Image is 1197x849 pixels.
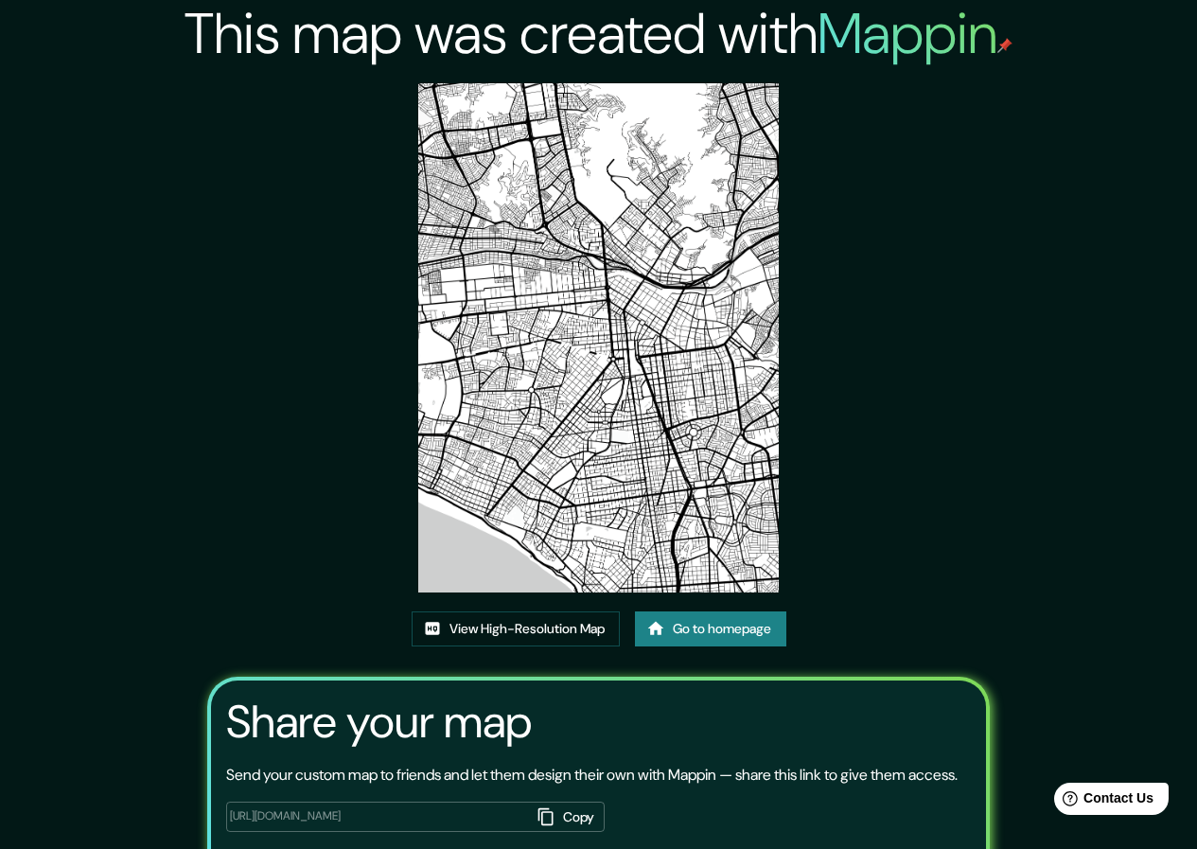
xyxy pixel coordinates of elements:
img: created-map [418,83,779,593]
img: mappin-pin [997,38,1012,53]
a: View High-Resolution Map [412,611,620,646]
p: Send your custom map to friends and let them design their own with Mappin — share this link to gi... [226,764,958,787]
iframe: Help widget launcher [1029,775,1176,828]
a: Go to homepage [635,611,786,646]
h3: Share your map [226,696,532,749]
button: Copy [531,802,605,833]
